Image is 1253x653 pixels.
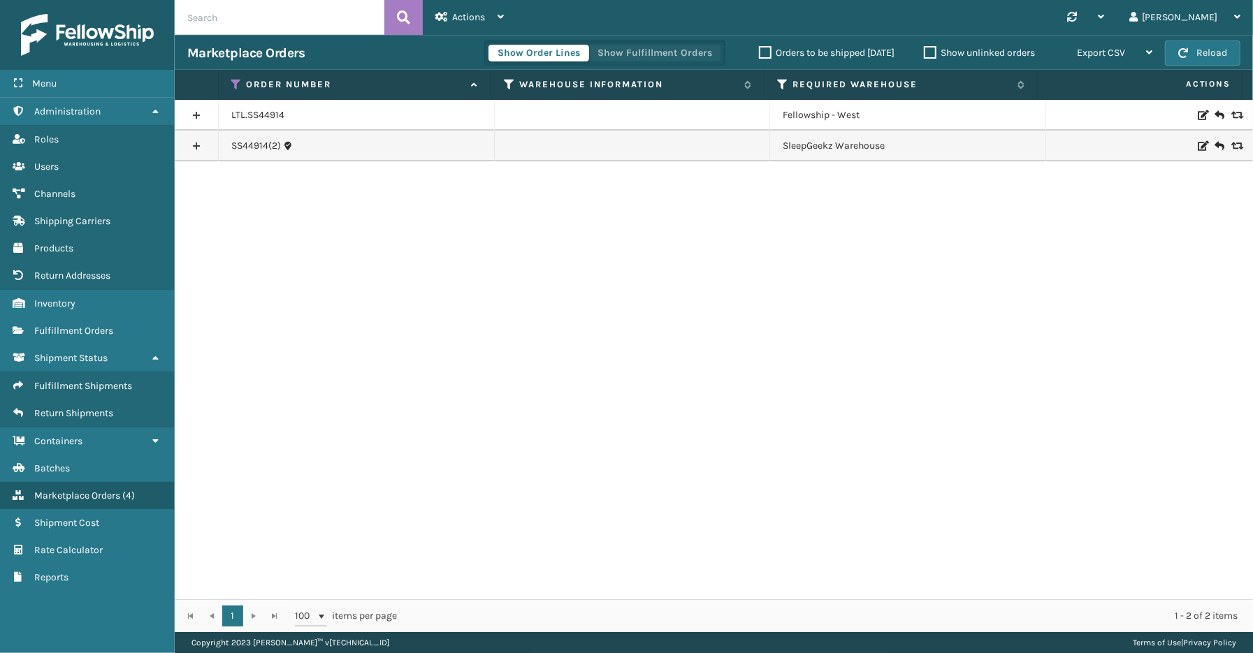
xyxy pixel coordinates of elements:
span: Fulfillment Shipments [34,380,132,392]
a: SS44914(2) [231,139,281,153]
i: Replace [1231,110,1240,120]
label: Required Warehouse [792,78,1011,91]
p: Copyright 2023 [PERSON_NAME]™ v [TECHNICAL_ID] [191,632,389,653]
span: Menu [32,78,57,89]
span: Administration [34,105,101,117]
span: Marketplace Orders [34,490,120,501]
a: 1 [222,606,243,626]
span: Roles [34,133,59,145]
span: Export CSV [1077,47,1125,59]
h3: Marketplace Orders [187,45,305,61]
span: Channels [34,188,75,200]
i: Edit [1198,110,1206,120]
span: ( 4 ) [122,490,135,501]
span: Shipping Carriers [34,215,110,227]
span: Shipment Cost [34,517,99,529]
span: Actions [452,11,485,23]
span: Containers [34,435,82,447]
a: Privacy Policy [1183,638,1236,647]
span: Users [34,161,59,173]
span: Products [34,242,73,254]
span: Return Addresses [34,270,110,281]
button: Reload [1165,41,1240,66]
span: Inventory [34,298,75,309]
div: | [1133,632,1236,653]
i: Create Return Label [1215,108,1223,122]
span: Fulfillment Orders [34,325,113,337]
span: Batches [34,462,70,474]
i: Replace [1231,141,1240,151]
div: 1 - 2 of 2 items [417,609,1238,623]
span: items per page [295,606,397,626]
label: Warehouse Information [519,78,737,91]
i: Edit [1198,141,1206,151]
span: 100 [295,609,316,623]
button: Show Fulfillment Orders [588,45,721,61]
label: Order Number [246,78,464,91]
span: Shipment Status [34,352,108,364]
span: Rate Calculator [34,544,103,556]
label: Orders to be shipped [DATE] [759,47,895,59]
span: Actions [1042,73,1239,96]
a: Terms of Use [1133,638,1181,647]
td: Fellowship - West [770,100,1046,131]
button: Show Order Lines [488,45,589,61]
td: SleepGeekz Warehouse [770,131,1046,161]
img: logo [21,14,154,56]
label: Show unlinked orders [924,47,1035,59]
i: Create Return Label [1215,139,1223,153]
a: LTL.SS44914 [231,108,284,122]
span: Reports [34,571,68,583]
span: Return Shipments [34,407,113,419]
